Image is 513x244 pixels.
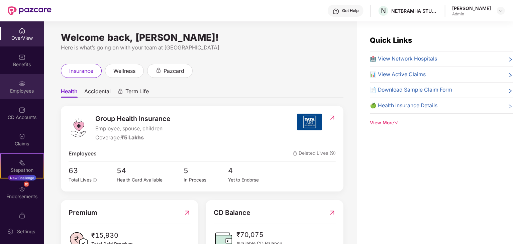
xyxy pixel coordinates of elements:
span: Health [61,88,78,98]
span: Accidental [84,88,111,98]
span: Employees [69,150,97,158]
span: Employee, spouse, children [95,125,171,133]
span: N [381,7,386,15]
span: 📄 Download Sample Claim Form [370,86,452,94]
span: down [394,120,399,125]
img: svg+xml;base64,PHN2ZyBpZD0iSGVscC0zMngzMiIgeG1sbnM9Imh0dHA6Ly93d3cudzMub3JnLzIwMDAvc3ZnIiB3aWR0aD... [333,8,339,15]
span: Group Health Insurance [95,114,171,124]
div: Here is what’s going on with your team at [GEOGRAPHIC_DATA] [61,43,343,52]
span: 🏥 View Network Hospitals [370,55,437,63]
span: ₹15,930 [91,230,133,241]
div: NETBRAMHA STUDIOS LLP [391,8,438,14]
span: 63 [69,165,102,176]
img: svg+xml;base64,PHN2ZyBpZD0iTXlfT3JkZXJzIiBkYXRhLW5hbWU9Ik15IE9yZGVycyIgeG1sbnM9Imh0dHA6Ly93d3cudz... [19,212,25,219]
div: In Process [184,176,228,184]
img: logo [69,118,89,138]
span: Term Life [125,88,149,98]
img: svg+xml;base64,PHN2ZyBpZD0iQmVuZWZpdHMiIHhtbG5zPSJodHRwOi8vd3d3LnczLm9yZy8yMDAwL3N2ZyIgd2lkdGg9Ij... [19,54,25,60]
span: pazcard [164,67,184,75]
img: svg+xml;base64,PHN2ZyBpZD0iRW1wbG95ZWVzIiB4bWxucz0iaHR0cDovL3d3dy53My5vcmcvMjAwMC9zdmciIHdpZHRoPS... [19,80,25,87]
span: Quick Links [370,36,412,44]
span: right [508,103,513,110]
img: deleteIcon [293,151,297,156]
span: CD Balance [214,208,250,218]
span: right [508,72,513,79]
img: New Pazcare Logo [8,6,52,15]
div: Health Card Available [117,176,184,184]
div: Welcome back, [PERSON_NAME]! [61,35,343,40]
span: Premium [69,208,97,218]
img: RedirectIcon [184,208,191,218]
span: insurance [69,67,93,75]
div: animation [117,89,123,95]
span: wellness [113,67,135,75]
img: svg+xml;base64,PHN2ZyBpZD0iSG9tZSIgeG1sbnM9Imh0dHA6Ly93d3cudzMub3JnLzIwMDAvc3ZnIiB3aWR0aD0iMjAiIG... [19,27,25,34]
span: 4 [228,165,273,176]
span: 54 [117,165,184,176]
div: Coverage: [95,134,171,142]
span: ₹5 Lakhs [121,134,144,141]
div: 10 [24,181,29,187]
span: right [508,56,513,63]
span: 🍏 Health Insurance Details [370,102,438,110]
div: Get Help [342,8,358,13]
img: svg+xml;base64,PHN2ZyB4bWxucz0iaHR0cDovL3d3dy53My5vcmcvMjAwMC9zdmciIHdpZHRoPSIyMSIgaGVpZ2h0PSIyMC... [19,159,25,166]
img: insurerIcon [297,114,322,130]
span: info-circle [93,178,97,182]
img: svg+xml;base64,PHN2ZyBpZD0iRW5kb3JzZW1lbnRzIiB4bWxucz0iaHR0cDovL3d3dy53My5vcmcvMjAwMC9zdmciIHdpZH... [19,186,25,193]
span: Total Lives [69,177,92,182]
img: RedirectIcon [329,114,336,121]
div: [PERSON_NAME] [452,5,491,11]
span: 📊 View Active Claims [370,71,426,79]
img: svg+xml;base64,PHN2ZyBpZD0iU2V0dGluZy0yMHgyMCIgeG1sbnM9Imh0dHA6Ly93d3cudzMub3JnLzIwMDAvc3ZnIiB3aW... [7,228,14,235]
img: svg+xml;base64,PHN2ZyBpZD0iRHJvcGRvd24tMzJ4MzIiIHhtbG5zPSJodHRwOi8vd3d3LnczLm9yZy8yMDAwL3N2ZyIgd2... [498,8,504,13]
div: View More [370,119,513,127]
span: 5 [184,165,228,176]
div: Yet to Endorse [228,176,273,184]
div: Stepathon [1,167,43,173]
img: svg+xml;base64,PHN2ZyBpZD0iQ2xhaW0iIHhtbG5zPSJodHRwOi8vd3d3LnczLm9yZy8yMDAwL3N2ZyIgd2lkdGg9IjIwIi... [19,133,25,140]
span: right [508,87,513,94]
div: Settings [15,228,37,235]
span: Deleted Lives (9) [293,150,336,158]
img: svg+xml;base64,PHN2ZyBpZD0iQ0RfQWNjb3VudHMiIGRhdGEtbmFtZT0iQ0QgQWNjb3VudHMiIHhtbG5zPSJodHRwOi8vd3... [19,107,25,113]
img: RedirectIcon [329,208,336,218]
div: Admin [452,11,491,17]
div: animation [156,68,162,74]
span: ₹70,075 [236,230,282,240]
div: New Challenge [8,175,36,180]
